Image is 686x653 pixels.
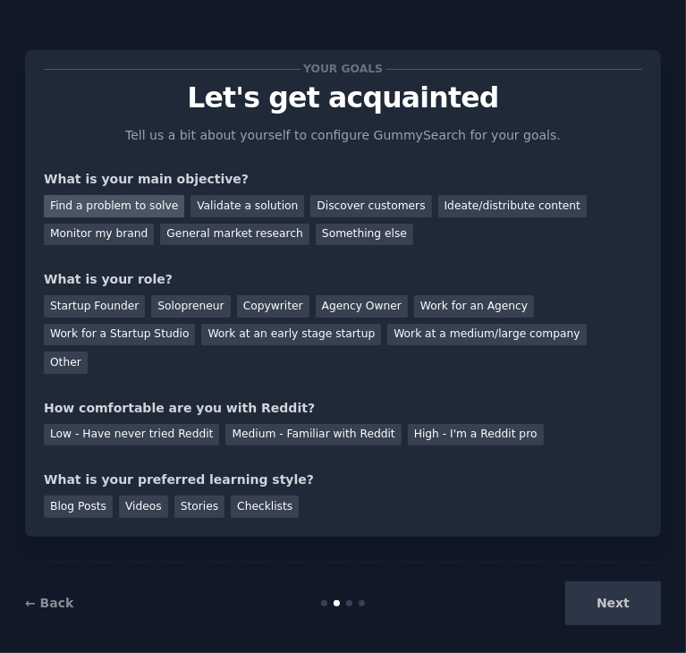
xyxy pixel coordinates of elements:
[160,224,309,246] div: General market research
[387,324,586,346] div: Work at a medium/large company
[44,224,154,246] div: Monitor my brand
[191,195,304,217] div: Validate a solution
[225,424,401,446] div: Medium - Familiar with Reddit
[44,195,184,217] div: Find a problem to solve
[174,496,224,518] div: Stories
[414,295,534,318] div: Work for an Agency
[408,424,544,446] div: High - I'm a Reddit pro
[44,82,642,114] p: Let's get acquainted
[44,295,145,318] div: Startup Founder
[119,496,168,518] div: Videos
[201,324,381,346] div: Work at an early stage startup
[44,270,642,289] div: What is your role?
[118,126,569,145] p: Tell us a bit about yourself to configure GummySearch for your goals.
[237,295,309,318] div: Copywriter
[44,399,642,418] div: How comfortable are you with Reddit?
[44,496,113,518] div: Blog Posts
[151,295,230,318] div: Solopreneur
[316,224,413,246] div: Something else
[301,60,386,79] span: Your goals
[44,471,642,489] div: What is your preferred learning style?
[438,195,587,217] div: Ideate/distribute content
[44,170,642,189] div: What is your main objective?
[44,352,88,374] div: Other
[44,424,219,446] div: Low - Have never tried Reddit
[231,496,299,518] div: Checklists
[44,324,195,346] div: Work for a Startup Studio
[25,596,73,610] a: ← Back
[310,195,431,217] div: Discover customers
[316,295,408,318] div: Agency Owner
